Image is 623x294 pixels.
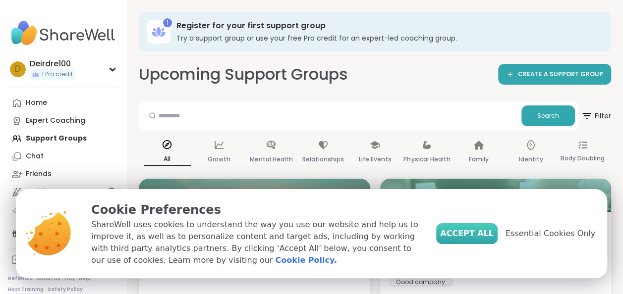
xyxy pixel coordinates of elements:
[48,286,83,293] a: Safety Policy
[581,101,611,130] button: Filter
[42,70,73,79] span: 1 Pro credit
[8,165,118,183] a: Friends
[26,116,85,126] div: Expert Coaching
[208,153,230,165] p: Growth
[8,275,33,282] a: Referrals
[176,20,597,31] h3: Register for your first support group
[561,152,605,164] p: Body Doubling
[111,188,113,196] span: 1
[521,105,575,126] button: Search
[537,111,559,120] span: Search
[30,58,75,69] div: Deirdre100
[469,153,489,165] p: Family
[436,223,498,244] button: Accept All
[8,183,118,201] a: Activity1
[506,228,595,240] span: Essential Cookies Only
[26,98,47,108] div: Home
[64,275,75,282] a: FAQ
[518,153,543,165] p: Identity
[8,94,118,112] a: Home
[388,277,453,287] div: Good company
[403,153,450,165] p: Physical Health
[176,33,597,43] h3: Try a support group or use your free Pro credit for an expert-led coaching group.
[37,275,60,282] a: About Us
[302,153,344,165] p: Relationships
[518,70,603,79] span: CREATE A SUPPORT GROUP
[15,63,21,76] span: D
[8,16,118,50] img: ShareWell Nav Logo
[26,169,52,179] div: Friends
[91,219,420,266] p: ShareWell uses cookies to understand the way you use our website and help us to improve it, as we...
[144,153,191,166] p: All
[498,64,611,85] a: CREATE A SUPPORT GROUP
[139,63,348,86] h2: Upcoming Support Groups
[8,147,118,165] a: Chat
[79,275,91,282] a: Help
[26,187,52,197] div: Activity
[26,151,44,161] div: Chat
[581,104,611,128] span: Filter
[163,18,172,27] div: 1
[8,112,118,130] a: Expert Coaching
[275,254,337,266] a: Cookie Policy.
[358,153,391,165] p: Life Events
[440,228,494,240] span: Accept All
[249,153,292,165] p: Mental Health
[8,286,44,293] a: Host Training
[91,201,420,219] p: Cookie Preferences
